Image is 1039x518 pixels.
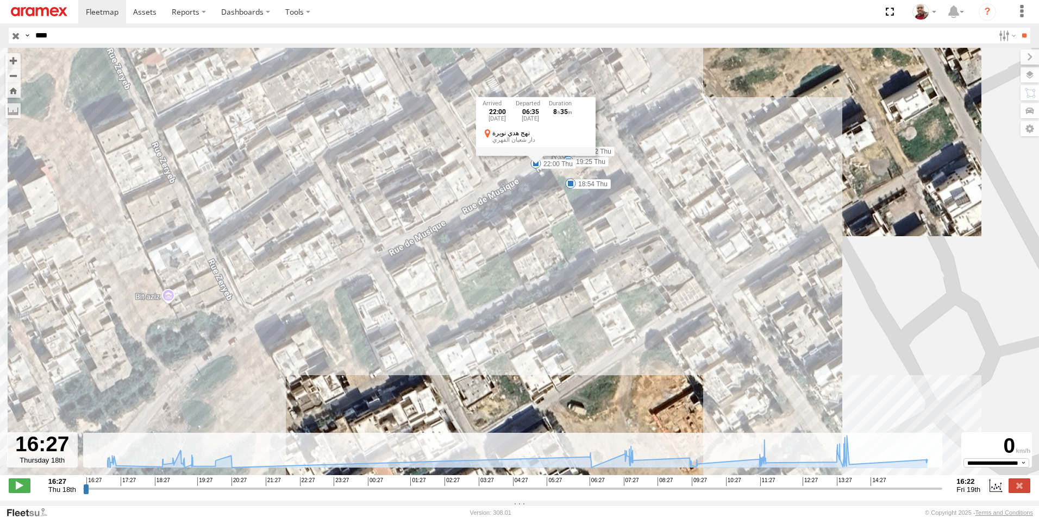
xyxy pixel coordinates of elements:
label: Close [1009,478,1030,492]
span: 14:27 [871,477,886,486]
span: Fri 19th Sep 2025 [956,485,980,494]
label: Search Query [23,28,32,43]
div: [DATE] [483,116,512,122]
label: 18:54 Thu [571,179,611,189]
label: 19:25 Thu [568,157,609,167]
span: 13:27 [837,477,852,486]
a: Visit our Website [6,507,56,518]
span: 21:27 [266,477,281,486]
label: Play/Stop [9,478,30,492]
span: 00:27 [368,477,383,486]
span: 05:27 [547,477,562,486]
div: Version: 308.01 [470,509,511,516]
button: Zoom out [5,68,21,83]
span: 23:27 [334,477,349,486]
span: 19:27 [197,477,212,486]
span: 8 [553,108,560,115]
div: 06:35 [516,108,546,115]
span: 16:27 [86,477,102,486]
span: 02:27 [445,477,460,486]
span: 18:27 [155,477,170,486]
span: 09:27 [692,477,707,486]
span: 12:27 [803,477,818,486]
span: 10:27 [726,477,741,486]
div: [DATE] [516,116,546,122]
div: دار شعبان الفهري [492,137,589,143]
span: 22:27 [300,477,315,486]
span: 17:27 [121,477,136,486]
span: 11:27 [760,477,775,486]
div: Majdi Ghannoudi [909,4,940,20]
span: 08:27 [658,477,673,486]
span: 03:27 [479,477,494,486]
span: Thu 18th Sep 2025 [48,485,76,494]
label: Search Filter Options [994,28,1018,43]
label: Map Settings [1021,121,1039,136]
div: 0 [963,434,1030,458]
strong: 16:27 [48,477,76,485]
a: Terms and Conditions [975,509,1033,516]
span: 07:27 [624,477,639,486]
img: aramex-logo.svg [11,7,67,16]
div: نهج هدي نويرة [492,130,589,137]
div: © Copyright 2025 - [925,509,1033,516]
button: Zoom in [5,53,21,68]
span: 35 [560,108,572,115]
i: ? [979,3,996,21]
strong: 16:22 [956,477,980,485]
label: Measure [5,103,21,118]
label: 22:00 Thu [536,159,576,169]
span: 01:27 [410,477,425,486]
div: 22:00 [483,108,512,115]
span: 20:27 [231,477,247,486]
span: 04:27 [513,477,528,486]
button: Zoom Home [5,83,21,98]
span: 06:27 [590,477,605,486]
